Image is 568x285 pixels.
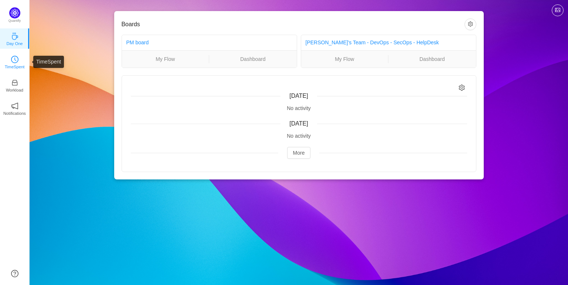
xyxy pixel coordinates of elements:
a: icon: inboxWorkload [11,81,18,89]
i: icon: clock-circle [11,56,18,63]
p: TimeSpent [5,63,25,70]
button: More [287,147,311,159]
i: icon: inbox [11,79,18,86]
a: My Flow [122,55,209,63]
img: Quantify [9,7,20,18]
button: icon: picture [552,4,564,16]
a: Dashboard [388,55,476,63]
a: [PERSON_NAME]'s Team - DevOps - SecOps - HelpDesk [306,40,439,45]
p: Workload [6,87,23,93]
a: Dashboard [209,55,297,63]
a: PM board [126,40,149,45]
p: Day One [6,40,23,47]
div: No activity [131,132,467,140]
a: icon: clock-circleTimeSpent [11,58,18,65]
p: Notifications [3,110,26,117]
div: No activity [131,104,467,112]
span: [DATE] [289,120,308,127]
a: My Flow [301,55,388,63]
i: icon: coffee [11,32,18,40]
h3: Boards [122,21,465,28]
button: icon: setting [465,18,476,30]
a: icon: coffeeDay One [11,35,18,42]
p: Quantify [8,18,21,24]
i: icon: notification [11,102,18,110]
a: icon: notificationNotifications [11,104,18,112]
i: icon: setting [459,85,465,91]
span: [DATE] [289,93,308,99]
a: icon: question-circle [11,270,18,277]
